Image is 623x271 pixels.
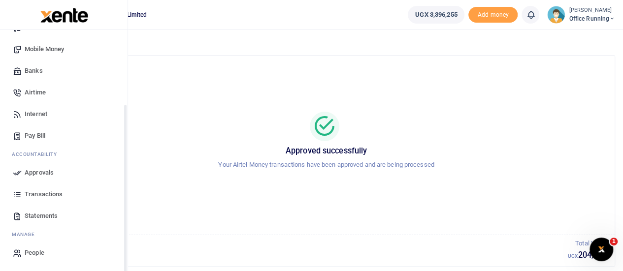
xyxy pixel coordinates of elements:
li: Toup your wallet [468,7,518,23]
a: logo-small logo-large logo-large [39,11,88,18]
span: Airtime [25,88,46,97]
span: Statements [25,211,58,221]
span: Pay Bill [25,131,45,141]
h5: 1 [46,250,568,260]
span: Internet [25,109,47,119]
span: Banks [25,66,43,76]
span: countability [19,151,57,158]
a: Transactions [8,183,120,205]
h5: 204,575 [568,250,607,260]
p: Total Value [568,239,607,249]
span: Transactions [25,189,63,199]
img: profile-user [547,6,565,24]
span: Office Running [569,14,615,23]
p: Your Airtel Money transactions have been approved and are being processed [50,160,603,170]
a: Mobile Money [8,38,120,60]
a: Add money [468,10,518,18]
a: Banks [8,60,120,82]
h5: Approved successfully [50,146,603,156]
a: Pay Bill [8,125,120,147]
small: UGX [568,253,578,259]
a: profile-user [PERSON_NAME] Office Running [547,6,615,24]
span: People [25,248,44,258]
li: Wallet ballance [404,6,468,24]
img: logo-large [40,8,88,23]
span: UGX 3,396,255 [415,10,457,20]
a: UGX 3,396,255 [408,6,464,24]
span: Add money [468,7,518,23]
a: Approvals [8,162,120,183]
small: [PERSON_NAME] [569,6,615,15]
p: Total Transactions [46,239,568,249]
span: 1 [610,238,618,245]
a: Statements [8,205,120,227]
span: Approvals [25,168,54,178]
li: Ac [8,147,120,162]
a: Airtime [8,82,120,103]
iframe: Intercom live chat [590,238,613,261]
a: People [8,242,120,264]
li: M [8,227,120,242]
span: anage [17,231,35,238]
a: Internet [8,103,120,125]
span: Mobile Money [25,44,64,54]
